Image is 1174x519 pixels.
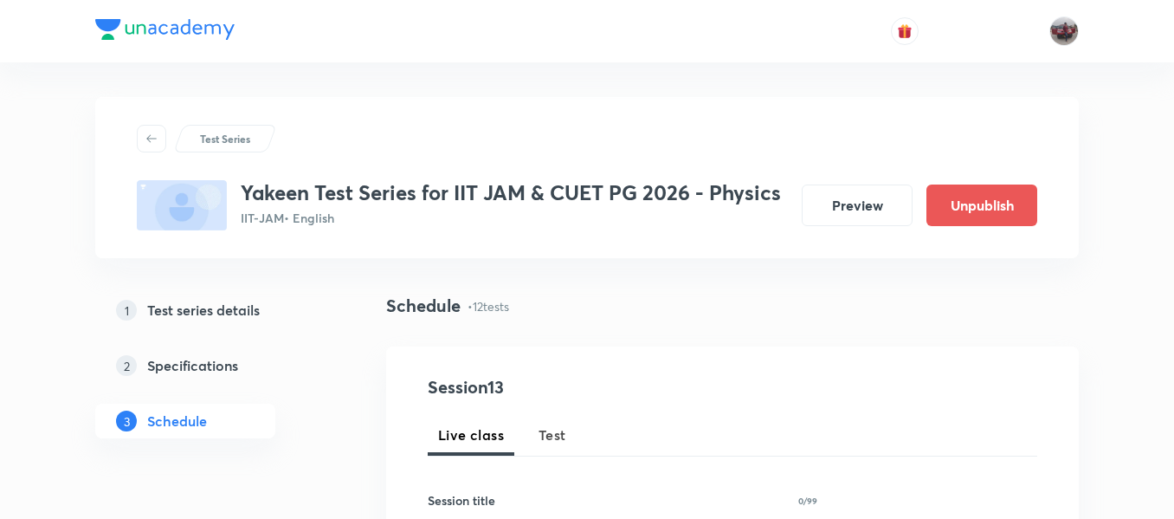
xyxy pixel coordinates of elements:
[241,180,781,205] h3: Yakeen Test Series for IIT JAM & CUET PG 2026 - Physics
[116,411,137,431] p: 3
[147,355,238,376] h5: Specifications
[897,23,913,39] img: avatar
[798,496,817,505] p: 0/99
[95,293,331,328] a: 1Test series details
[95,19,235,40] img: Company Logo
[95,19,235,44] a: Company Logo
[241,209,781,227] p: IIT-JAM • English
[438,425,504,445] span: Live class
[428,491,495,509] h6: Session title
[200,131,250,146] p: Test Series
[386,293,461,319] h4: Schedule
[147,411,207,431] h5: Schedule
[539,425,566,445] span: Test
[1049,16,1079,46] img: amirhussain Hussain
[95,348,331,383] a: 2Specifications
[802,185,913,226] button: Preview
[891,17,919,45] button: avatar
[116,300,137,321] p: 1
[116,355,137,376] p: 2
[147,300,260,321] h5: Test series details
[428,374,744,400] h4: Session 13
[468,297,509,315] p: • 12 tests
[926,185,1037,226] button: Unpublish
[137,180,227,230] img: fallback-thumbnail.png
